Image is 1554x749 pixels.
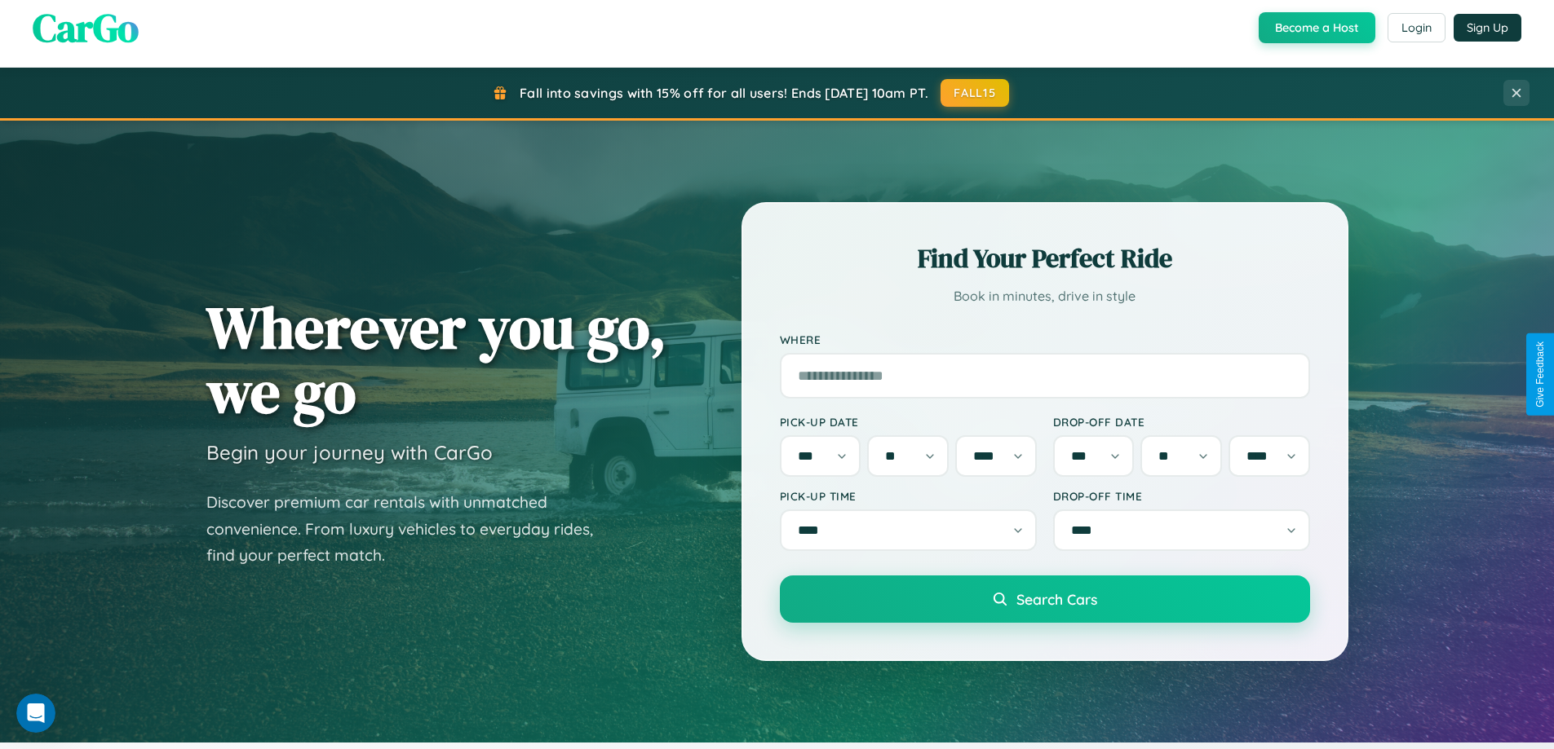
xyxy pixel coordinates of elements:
span: CarGo [33,1,139,55]
label: Drop-off Time [1053,489,1310,503]
button: Search Cars [780,575,1310,623]
h2: Find Your Perfect Ride [780,240,1310,276]
button: Sign Up [1454,14,1521,42]
iframe: Intercom live chat [16,694,55,733]
span: Fall into savings with 15% off for all users! Ends [DATE] 10am PT. [520,85,928,101]
span: Search Cars [1016,590,1097,608]
label: Pick-up Time [780,489,1037,503]
label: Drop-off Date [1053,415,1310,429]
p: Book in minutes, drive in style [780,284,1310,308]
h1: Wherever you go, we go [206,295,666,424]
label: Where [780,333,1310,346]
button: FALL15 [941,79,1009,107]
p: Discover premium car rentals with unmatched convenience. From luxury vehicles to everyday rides, ... [206,489,614,569]
h3: Begin your journey with CarGo [206,440,493,465]
label: Pick-up Date [780,415,1037,429]
button: Login [1388,13,1446,42]
div: Give Feedback [1534,341,1546,408]
button: Become a Host [1259,12,1375,43]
